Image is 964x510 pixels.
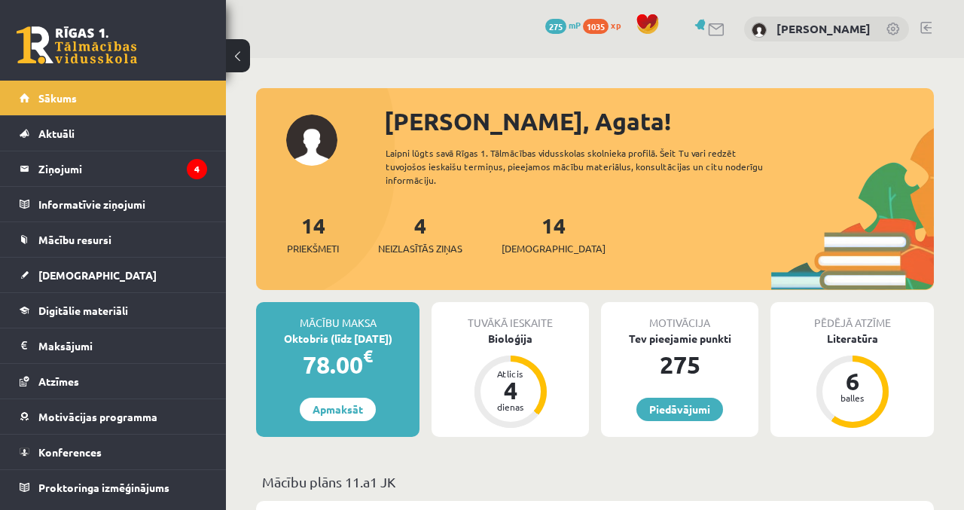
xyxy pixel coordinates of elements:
[432,302,589,331] div: Tuvākā ieskaite
[752,23,767,38] img: Agata Kapisterņicka
[601,347,758,383] div: 275
[611,19,621,31] span: xp
[636,398,723,421] a: Piedāvājumi
[378,212,462,256] a: 4Neizlasītās ziņas
[287,212,339,256] a: 14Priekšmeti
[830,393,875,402] div: balles
[432,331,589,430] a: Bioloģija Atlicis 4 dienas
[770,331,934,347] div: Literatūra
[38,481,169,494] span: Proktoringa izmēģinājums
[20,187,207,221] a: Informatīvie ziņojumi
[256,302,419,331] div: Mācību maksa
[601,331,758,347] div: Tev pieejamie punkti
[384,103,934,139] div: [PERSON_NAME], Agata!
[38,233,111,246] span: Mācību resursi
[20,364,207,399] a: Atzīmes
[38,151,207,186] legend: Ziņojumi
[502,241,606,256] span: [DEMOGRAPHIC_DATA]
[262,472,928,492] p: Mācību plāns 11.a1 JK
[583,19,628,31] a: 1035 xp
[20,258,207,292] a: [DEMOGRAPHIC_DATA]
[38,445,102,459] span: Konferences
[601,302,758,331] div: Motivācija
[386,146,792,187] div: Laipni lūgts savā Rīgas 1. Tālmācības vidusskolas skolnieka profilā. Šeit Tu vari redzēt tuvojošo...
[20,470,207,505] a: Proktoringa izmēģinājums
[256,331,419,347] div: Oktobris (līdz [DATE])
[20,399,207,434] a: Motivācijas programma
[20,151,207,186] a: Ziņojumi4
[830,369,875,393] div: 6
[20,293,207,328] a: Digitālie materiāli
[569,19,581,31] span: mP
[545,19,581,31] a: 275 mP
[20,116,207,151] a: Aktuāli
[38,328,207,363] legend: Maksājumi
[488,378,533,402] div: 4
[770,331,934,430] a: Literatūra 6 balles
[502,212,606,256] a: 14[DEMOGRAPHIC_DATA]
[38,91,77,105] span: Sākums
[38,187,207,221] legend: Informatīvie ziņojumi
[20,435,207,469] a: Konferences
[287,241,339,256] span: Priekšmeti
[363,345,373,367] span: €
[583,19,609,34] span: 1035
[256,347,419,383] div: 78.00
[20,328,207,363] a: Maksājumi
[38,304,128,317] span: Digitālie materiāli
[488,402,533,411] div: dienas
[38,410,157,423] span: Motivācijas programma
[20,222,207,257] a: Mācību resursi
[545,19,566,34] span: 275
[776,21,871,36] a: [PERSON_NAME]
[20,81,207,115] a: Sākums
[38,127,75,140] span: Aktuāli
[770,302,934,331] div: Pēdējā atzīme
[378,241,462,256] span: Neizlasītās ziņas
[187,159,207,179] i: 4
[300,398,376,421] a: Apmaksāt
[38,268,157,282] span: [DEMOGRAPHIC_DATA]
[488,369,533,378] div: Atlicis
[432,331,589,347] div: Bioloģija
[17,26,137,64] a: Rīgas 1. Tālmācības vidusskola
[38,374,79,388] span: Atzīmes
